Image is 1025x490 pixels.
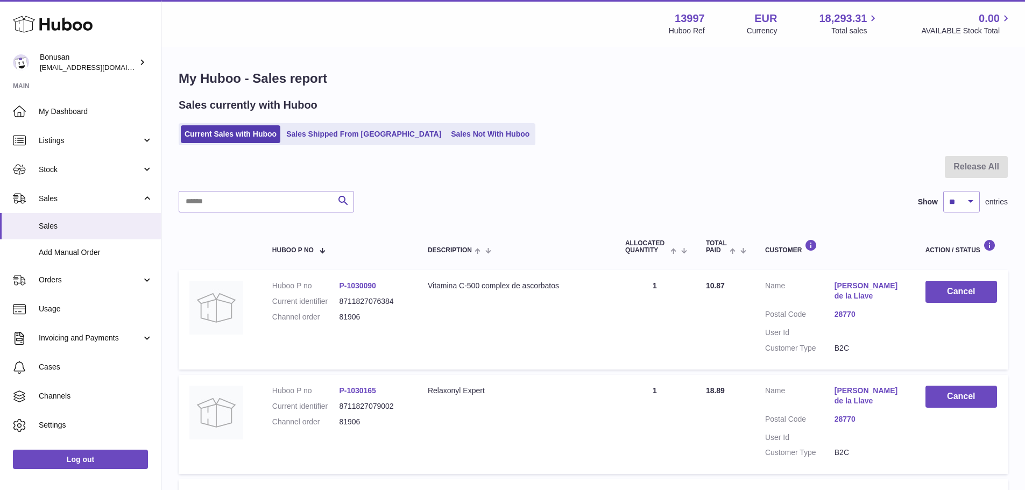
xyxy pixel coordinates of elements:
[272,401,340,411] dt: Current identifier
[179,98,317,112] h2: Sales currently with Huboo
[669,26,705,36] div: Huboo Ref
[189,281,243,335] img: no-photo.jpg
[765,309,835,322] dt: Postal Code
[835,343,904,353] dd: B2C
[39,391,153,401] span: Channels
[339,401,406,411] dd: 8711827079002
[835,386,904,406] a: [PERSON_NAME] de la Llave
[13,450,148,469] a: Log out
[39,106,153,117] span: My Dashboard
[765,343,835,353] dt: Customer Type
[39,194,142,204] span: Sales
[39,165,142,175] span: Stock
[339,312,406,322] dd: 81906
[765,281,835,304] dt: Name
[614,375,695,474] td: 1
[765,239,904,254] div: Customer
[835,414,904,424] a: 28770
[706,386,725,395] span: 18.89
[272,281,340,291] dt: Huboo P no
[39,304,153,314] span: Usage
[13,54,29,70] img: internalAdmin-13997@internal.huboo.com
[447,125,533,143] a: Sales Not With Huboo
[979,11,1000,26] span: 0.00
[835,309,904,319] a: 28770
[428,386,604,396] div: Relaxonyl Expert
[39,275,142,285] span: Orders
[625,240,668,254] span: ALLOCATED Quantity
[925,386,997,408] button: Cancel
[835,281,904,301] a: [PERSON_NAME] de la Llave
[765,448,835,458] dt: Customer Type
[765,328,835,338] dt: User Id
[918,197,938,207] label: Show
[921,26,1012,36] span: AVAILABLE Stock Total
[272,312,340,322] dt: Channel order
[428,247,472,254] span: Description
[179,70,1008,87] h1: My Huboo - Sales report
[39,333,142,343] span: Invoicing and Payments
[339,296,406,307] dd: 8711827076384
[181,125,280,143] a: Current Sales with Huboo
[675,11,705,26] strong: 13997
[272,247,314,254] span: Huboo P no
[339,417,406,427] dd: 81906
[835,448,904,458] dd: B2C
[706,281,725,290] span: 10.87
[39,136,142,146] span: Listings
[189,386,243,439] img: no-photo.jpg
[39,221,153,231] span: Sales
[339,281,376,290] a: P-1030090
[39,247,153,258] span: Add Manual Order
[831,26,879,36] span: Total sales
[985,197,1008,207] span: entries
[706,240,727,254] span: Total paid
[39,362,153,372] span: Cases
[614,270,695,369] td: 1
[925,239,997,254] div: Action / Status
[282,125,445,143] a: Sales Shipped From [GEOGRAPHIC_DATA]
[339,386,376,395] a: P-1030165
[747,26,777,36] div: Currency
[925,281,997,303] button: Cancel
[272,417,340,427] dt: Channel order
[40,63,158,72] span: [EMAIL_ADDRESS][DOMAIN_NAME]
[272,296,340,307] dt: Current identifier
[765,432,835,443] dt: User Id
[819,11,867,26] span: 18,293.31
[272,386,340,396] dt: Huboo P no
[754,11,777,26] strong: EUR
[40,52,137,73] div: Bonusan
[921,11,1012,36] a: 0.00 AVAILABLE Stock Total
[765,386,835,409] dt: Name
[819,11,879,36] a: 18,293.31 Total sales
[39,420,153,430] span: Settings
[428,281,604,291] div: Vitamina C-500 complex de ascorbatos
[765,414,835,427] dt: Postal Code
